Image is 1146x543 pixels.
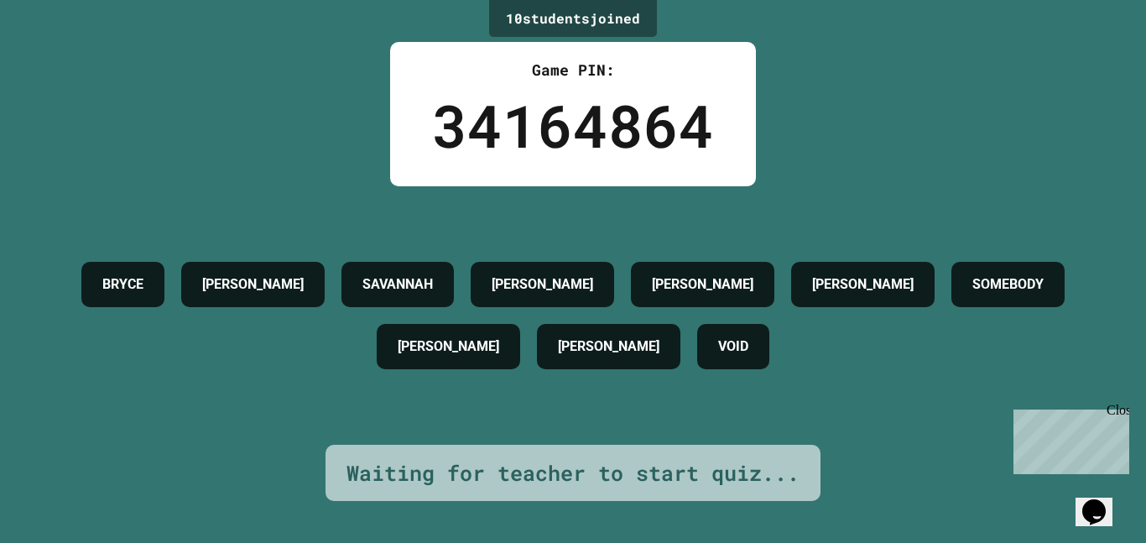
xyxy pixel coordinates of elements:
iframe: chat widget [1007,403,1129,474]
div: 34164864 [432,81,714,170]
h4: [PERSON_NAME] [202,274,304,295]
h4: [PERSON_NAME] [652,274,753,295]
h4: [PERSON_NAME] [398,337,499,357]
div: Game PIN: [432,59,714,81]
h4: BRYCE [102,274,143,295]
h4: SAVANNAH [362,274,433,295]
iframe: chat widget [1076,476,1129,526]
h4: [PERSON_NAME] [558,337,659,357]
h4: VOID [718,337,748,357]
h4: [PERSON_NAME] [492,274,593,295]
h4: SOMEBODY [972,274,1044,295]
div: Waiting for teacher to start quiz... [346,457,800,489]
h4: [PERSON_NAME] [812,274,914,295]
div: Chat with us now!Close [7,7,116,107]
